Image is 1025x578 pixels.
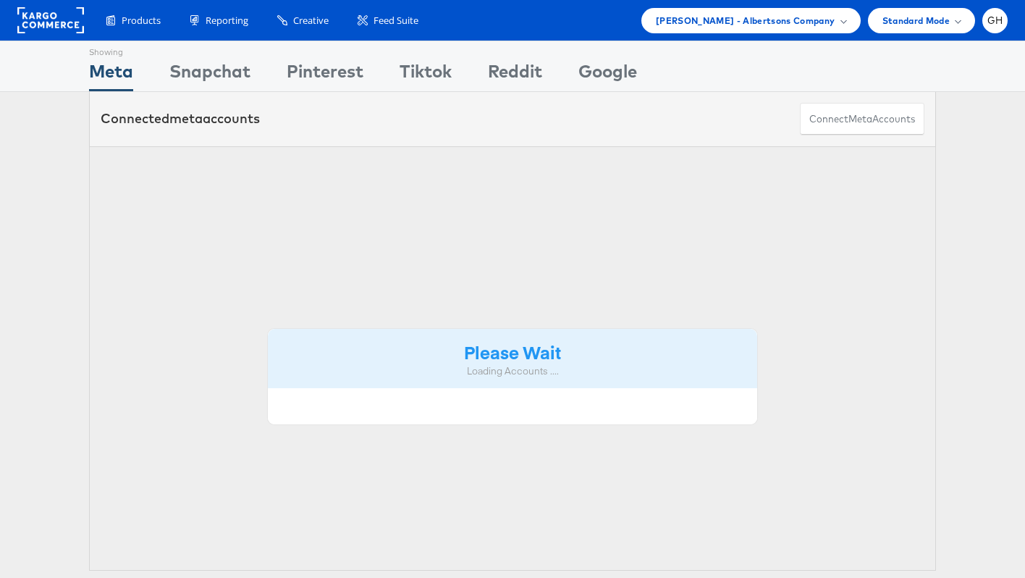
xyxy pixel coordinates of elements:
button: ConnectmetaAccounts [800,103,924,135]
span: meta [169,110,203,127]
span: [PERSON_NAME] - Albertsons Company [656,13,835,28]
span: Creative [293,14,329,28]
div: Connected accounts [101,109,260,128]
div: Google [578,59,637,91]
span: GH [987,16,1003,25]
div: Loading Accounts .... [279,364,746,378]
div: Pinterest [287,59,363,91]
div: Meta [89,59,133,91]
span: Products [122,14,161,28]
span: meta [848,112,872,126]
div: Snapchat [169,59,250,91]
div: Reddit [488,59,542,91]
span: Feed Suite [374,14,418,28]
div: Tiktok [400,59,452,91]
span: Standard Mode [882,13,950,28]
div: Showing [89,41,133,59]
strong: Please Wait [464,340,561,364]
span: Reporting [206,14,248,28]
